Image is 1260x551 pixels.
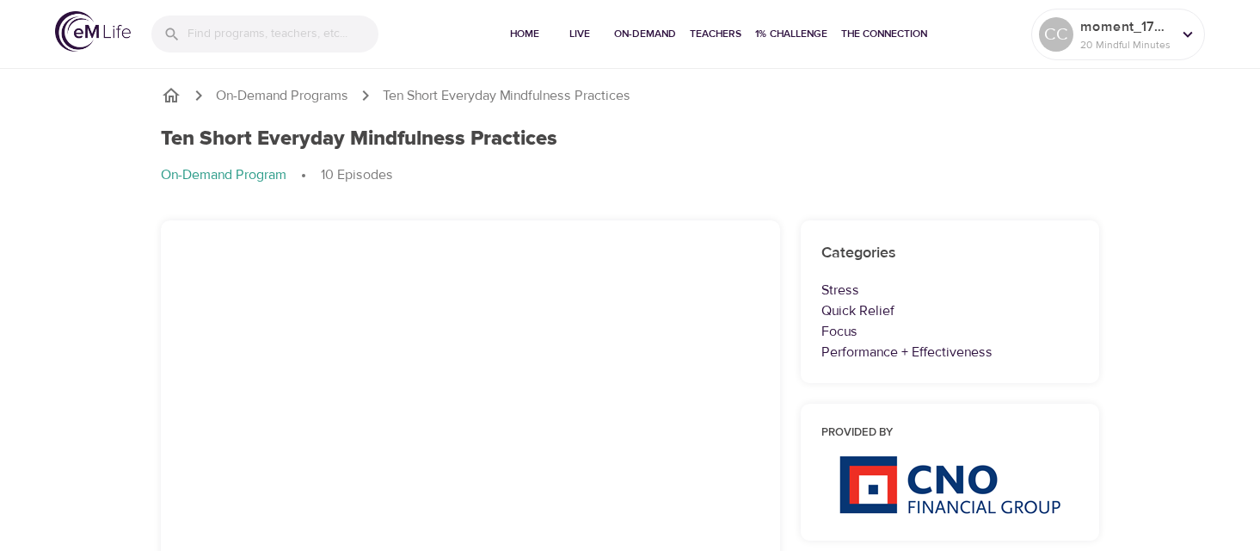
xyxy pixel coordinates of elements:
[216,86,348,106] a: On-Demand Programs
[755,25,827,43] span: 1% Challenge
[690,25,741,43] span: Teachers
[841,25,927,43] span: The Connection
[1039,17,1073,52] div: CC
[187,15,378,53] input: Find programs, teachers, etc...
[821,241,1079,266] h6: Categories
[821,300,1079,321] p: Quick Relief
[821,280,1079,300] p: Stress
[55,11,131,52] img: logo
[559,25,600,43] span: Live
[839,455,1060,514] img: CNO%20logo.png
[1080,16,1171,37] p: moment_1755200160
[161,165,286,185] p: On-Demand Program
[161,85,1100,106] nav: breadcrumb
[321,165,393,185] p: 10 Episodes
[504,25,545,43] span: Home
[821,424,1079,443] h6: Provided by
[161,165,1100,186] nav: breadcrumb
[821,342,1079,362] p: Performance + Effectiveness
[821,321,1079,342] p: Focus
[614,25,676,43] span: On-Demand
[161,127,557,152] h1: Ten Short Everyday Mindfulness Practices
[1080,37,1171,53] p: 20 Mindful Minutes
[383,86,630,106] p: Ten Short Everyday Mindfulness Practices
